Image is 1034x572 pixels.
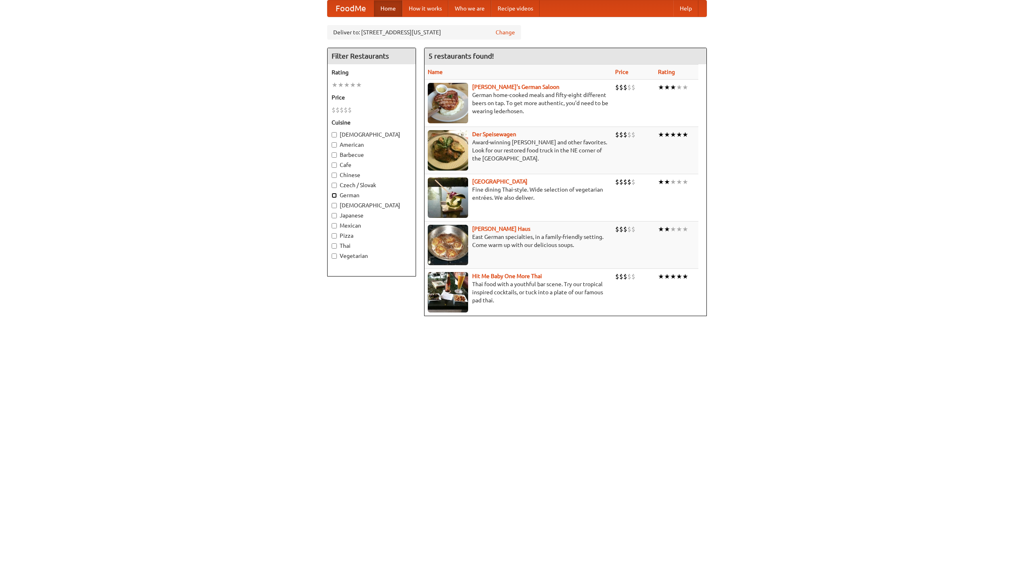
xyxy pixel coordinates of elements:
input: Pizza [332,233,337,239]
li: $ [631,225,635,234]
img: speisewagen.jpg [428,130,468,171]
label: Chinese [332,171,412,179]
li: $ [631,177,635,186]
li: ★ [658,225,664,234]
li: $ [623,225,627,234]
input: Thai [332,243,337,249]
li: ★ [682,130,688,139]
li: ★ [356,80,362,89]
li: ★ [676,177,682,186]
h4: Filter Restaurants [328,48,416,64]
img: kohlhaus.jpg [428,225,468,265]
a: [PERSON_NAME]'s German Saloon [472,84,559,90]
li: ★ [664,83,670,92]
a: Name [428,69,443,75]
label: German [332,191,412,199]
input: German [332,193,337,198]
b: [GEOGRAPHIC_DATA] [472,178,528,185]
li: $ [627,177,631,186]
li: ★ [676,130,682,139]
label: Barbecue [332,151,412,159]
li: ★ [350,80,356,89]
a: [PERSON_NAME] Haus [472,226,530,232]
li: $ [615,225,619,234]
li: ★ [658,272,664,281]
div: Deliver to: [STREET_ADDRESS][US_STATE] [327,25,521,40]
li: $ [623,177,627,186]
li: $ [615,177,619,186]
li: ★ [676,272,682,281]
li: ★ [676,83,682,92]
a: Der Speisewagen [472,131,516,137]
a: Recipe videos [491,0,540,17]
input: Chinese [332,173,337,178]
a: How it works [402,0,448,17]
label: [DEMOGRAPHIC_DATA] [332,131,412,139]
label: Japanese [332,211,412,220]
li: $ [623,130,627,139]
p: East German specialties, in a family-friendly setting. Come warm up with our delicious soups. [428,233,609,249]
li: ★ [664,130,670,139]
li: $ [623,272,627,281]
img: babythai.jpg [428,272,468,312]
a: Hit Me Baby One More Thai [472,273,542,279]
input: [DEMOGRAPHIC_DATA] [332,203,337,208]
li: $ [336,106,340,114]
li: $ [623,83,627,92]
p: Award-winning [PERSON_NAME] and other favorites. Look for our restored food truck in the NE corne... [428,138,609,163]
li: ★ [676,225,682,234]
label: Mexican [332,222,412,230]
h5: Rating [332,68,412,76]
li: ★ [658,83,664,92]
li: ★ [670,83,676,92]
li: ★ [338,80,344,89]
label: Vegetarian [332,252,412,260]
li: $ [348,106,352,114]
li: $ [340,106,344,114]
a: Rating [658,69,675,75]
input: Cafe [332,163,337,168]
img: satay.jpg [428,177,468,218]
li: $ [619,225,623,234]
label: Cafe [332,161,412,169]
li: $ [631,83,635,92]
a: Price [615,69,628,75]
li: $ [619,83,623,92]
li: ★ [658,177,664,186]
li: $ [627,130,631,139]
a: Change [496,28,515,36]
li: $ [627,225,631,234]
li: $ [344,106,348,114]
ng-pluralize: 5 restaurants found! [429,52,494,60]
a: FoodMe [328,0,374,17]
p: German home-cooked meals and fifty-eight different beers on tap. To get more authentic, you'd nee... [428,91,609,115]
h5: Price [332,93,412,101]
input: Barbecue [332,152,337,158]
li: $ [631,272,635,281]
input: Czech / Slovak [332,183,337,188]
li: $ [627,272,631,281]
li: $ [627,83,631,92]
input: Vegetarian [332,253,337,259]
li: $ [631,130,635,139]
li: $ [619,177,623,186]
input: Mexican [332,223,337,228]
li: ★ [664,177,670,186]
li: ★ [670,272,676,281]
label: American [332,141,412,149]
a: Home [374,0,402,17]
li: $ [619,272,623,281]
p: Thai food with a youthful bar scene. Try our tropical inspired cocktails, or tuck into a plate of... [428,280,609,304]
li: ★ [670,177,676,186]
a: Help [673,0,698,17]
p: Fine dining Thai-style. Wide selection of vegetarian entrées. We also deliver. [428,186,609,202]
input: [DEMOGRAPHIC_DATA] [332,132,337,137]
li: $ [619,130,623,139]
li: $ [615,272,619,281]
input: Japanese [332,213,337,218]
label: Pizza [332,232,412,240]
li: ★ [664,272,670,281]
